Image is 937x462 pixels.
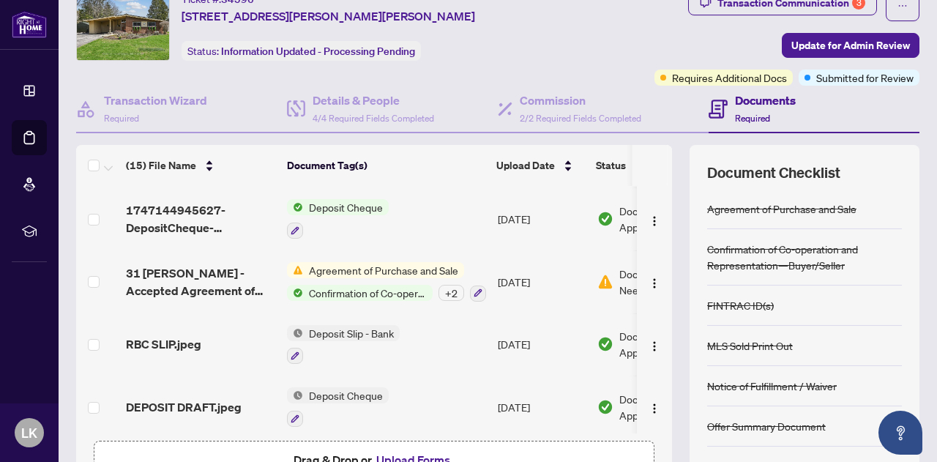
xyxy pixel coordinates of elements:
[126,335,201,353] span: RBC SLIP.jpeg
[707,201,856,217] div: Agreement of Purchase and Sale
[492,187,591,250] td: [DATE]
[791,34,910,57] span: Update for Admin Review
[878,411,922,455] button: Open asap
[597,399,613,415] img: Document Status
[649,403,660,414] img: Logo
[619,266,695,298] span: Document Needs Work
[12,11,47,38] img: logo
[816,70,914,86] span: Submitted for Review
[643,270,666,294] button: Logo
[126,157,196,174] span: (15) File Name
[313,92,434,109] h4: Details & People
[735,113,770,124] span: Required
[126,398,242,416] span: DEPOSIT DRAFT.jpeg
[287,262,486,302] button: Status IconAgreement of Purchase and SaleStatus IconConfirmation of Co-operation and Representati...
[287,387,389,427] button: Status IconDeposit Cheque
[287,285,303,301] img: Status Icon
[619,328,710,360] span: Document Approved
[707,241,902,273] div: Confirmation of Co-operation and Representation—Buyer/Seller
[221,45,415,58] span: Information Updated - Processing Pending
[707,297,774,313] div: FINTRAC ID(s)
[707,163,840,183] span: Document Checklist
[287,325,303,341] img: Status Icon
[303,262,464,278] span: Agreement of Purchase and Sale
[496,157,555,174] span: Upload Date
[897,1,908,11] span: ellipsis
[597,336,613,352] img: Document Status
[707,338,793,354] div: MLS Sold Print Out
[287,262,303,278] img: Status Icon
[287,387,303,403] img: Status Icon
[672,70,787,86] span: Requires Additional Docs
[303,199,389,215] span: Deposit Cheque
[782,33,919,58] button: Update for Admin Review
[287,199,389,239] button: Status IconDeposit Cheque
[643,207,666,231] button: Logo
[126,264,275,299] span: 31 [PERSON_NAME] - Accepted Agreement of Purchase and Sale.pdf
[707,418,826,434] div: Offer Summary Document
[104,92,207,109] h4: Transaction Wizard
[438,285,464,301] div: + 2
[707,378,837,394] div: Notice of Fulfillment / Waiver
[619,203,710,235] span: Document Approved
[120,145,281,186] th: (15) File Name
[735,92,796,109] h4: Documents
[303,387,389,403] span: Deposit Cheque
[596,157,626,174] span: Status
[643,395,666,419] button: Logo
[590,145,714,186] th: Status
[126,201,275,236] span: 1747144945627-DepositCheque-31TaylorCres.jpeg
[649,340,660,352] img: Logo
[649,215,660,227] img: Logo
[281,145,490,186] th: Document Tag(s)
[303,325,400,341] span: Deposit Slip - Bank
[597,211,613,227] img: Document Status
[643,332,666,356] button: Logo
[490,145,590,186] th: Upload Date
[182,41,421,61] div: Status:
[520,92,641,109] h4: Commission
[649,277,660,289] img: Logo
[303,285,433,301] span: Confirmation of Co-operation and Representation—Buyer/Seller
[492,313,591,376] td: [DATE]
[182,7,475,25] span: [STREET_ADDRESS][PERSON_NAME][PERSON_NAME]
[313,113,434,124] span: 4/4 Required Fields Completed
[104,113,139,124] span: Required
[619,391,710,423] span: Document Approved
[597,274,613,290] img: Document Status
[492,376,591,439] td: [DATE]
[492,250,591,313] td: [DATE]
[520,113,641,124] span: 2/2 Required Fields Completed
[287,325,400,365] button: Status IconDeposit Slip - Bank
[21,422,37,443] span: LK
[287,199,303,215] img: Status Icon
